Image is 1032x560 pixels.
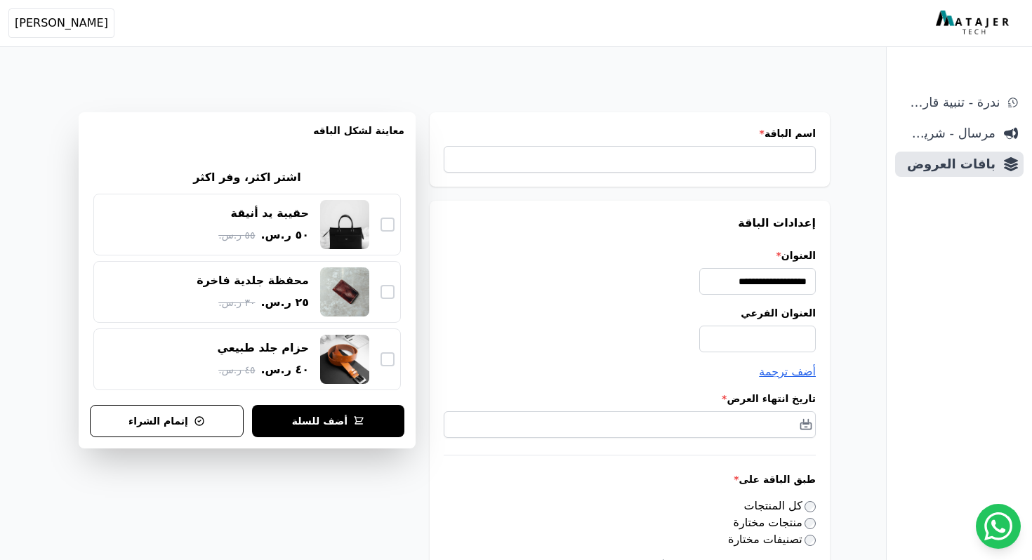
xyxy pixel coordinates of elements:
span: أضف ترجمة [759,365,816,378]
button: أضف ترجمة [759,364,816,380]
span: ٣٠ ر.س. [218,295,255,310]
span: ٤٠ ر.س. [260,361,309,378]
label: كل المنتجات [744,499,816,512]
span: ٢٥ ر.س. [260,294,309,311]
label: اسم الباقة [444,126,816,140]
img: محفظة جلدية فاخرة [320,267,369,316]
label: طبق الباقة على [444,472,816,486]
h2: اشتر اكثر، وفر اكثر [187,169,306,186]
label: تاريخ انتهاء العرض [444,392,816,406]
div: حزام جلد طبيعي [218,340,310,356]
input: تصنيفات مختارة [805,535,816,546]
span: ٥٥ ر.س. [218,228,255,243]
h3: معاينة لشكل الباقه [90,124,404,154]
label: العنوان الفرعي [444,306,816,320]
span: ندرة - تنبية قارب علي النفاذ [901,93,1000,112]
img: حقيبة يد أنيقة [320,200,369,249]
label: العنوان [444,248,816,262]
span: مرسال - شريط دعاية [901,124,995,143]
img: MatajerTech Logo [936,11,1012,36]
label: تصنيفات مختارة [728,533,816,546]
input: منتجات مختارة [805,518,816,529]
span: باقات العروض [901,154,995,174]
img: حزام جلد طبيعي [320,335,369,384]
span: ٥٠ ر.س. [260,227,309,244]
div: حقيبة يد أنيقة [231,206,309,221]
div: محفظة جلدية فاخرة [197,273,309,288]
button: أضف للسلة [252,405,404,437]
button: إتمام الشراء [90,405,244,437]
label: منتجات مختارة [734,516,816,529]
span: ٤٥ ر.س. [218,363,255,378]
h3: إعدادات الباقة [444,215,816,232]
span: [PERSON_NAME] [15,15,108,32]
button: [PERSON_NAME] [8,8,114,38]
